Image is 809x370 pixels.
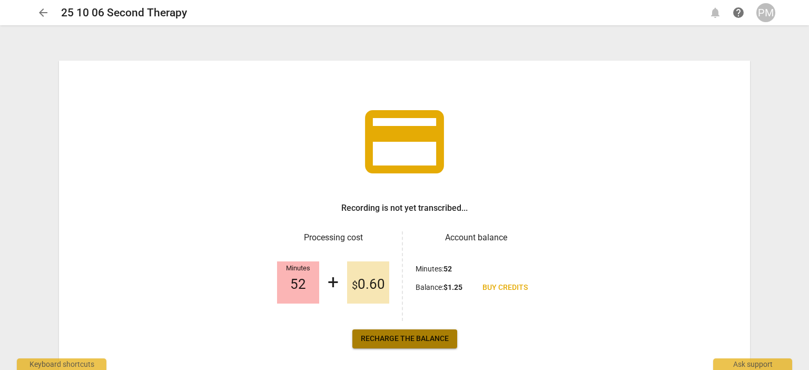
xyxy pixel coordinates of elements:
[756,3,775,22] button: PM
[474,278,536,297] a: Buy credits
[352,329,457,348] a: Recharge the balance
[341,202,468,215] h3: Recording is not yet transcribed...
[290,277,306,293] span: 52
[732,6,745,19] span: help
[729,3,748,22] a: Help
[352,279,358,291] span: $
[277,265,319,272] div: Minutes
[273,231,393,244] h3: Processing cost
[17,358,106,370] div: Keyboard shortcuts
[61,6,187,20] h2: 25 10 06 Second Therapy
[416,264,452,275] p: Minutes :
[37,6,50,19] span: arrow_back
[361,334,449,344] span: Recharge the balance
[352,277,385,293] span: 0.60
[443,265,452,273] b: 52
[416,231,536,244] h3: Account balance
[482,283,528,293] span: Buy credits
[328,271,339,294] div: +
[416,282,462,293] p: Balance :
[713,358,792,370] div: Ask support
[357,94,452,189] span: credit_card
[443,283,462,291] b: $ 1.25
